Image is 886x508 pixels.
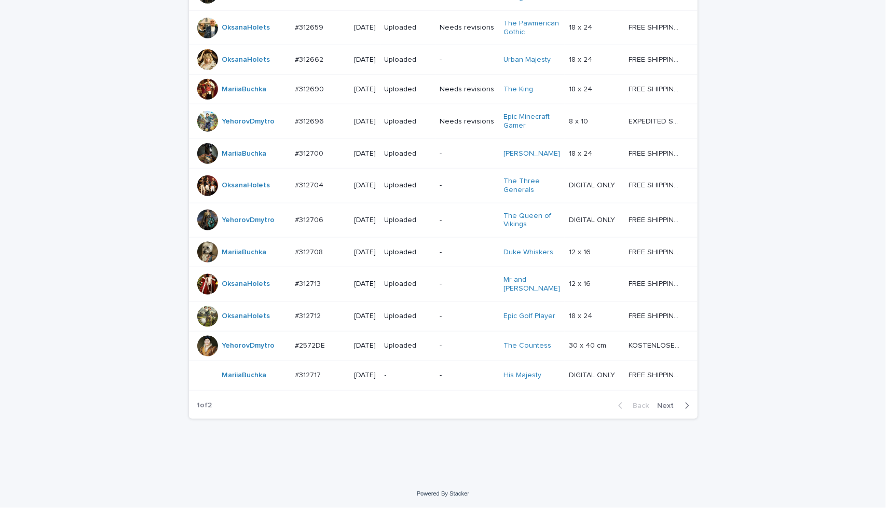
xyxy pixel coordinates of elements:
a: The Countess [503,341,551,350]
p: 18 x 24 [569,53,594,64]
p: [DATE] [355,216,376,225]
a: Powered By Stacker [417,490,469,497]
p: Uploaded [385,341,431,350]
a: MariiaBuchka [222,371,267,380]
p: [DATE] [355,117,376,126]
p: - [440,56,495,64]
p: Uploaded [385,216,431,225]
p: #312713 [295,278,323,289]
a: Mr and [PERSON_NAME] [503,276,561,293]
tr: OksanaHolets #312713#312713 [DATE]Uploaded-Mr and [PERSON_NAME] 12 x 1612 x 16 FREE SHIPPING - pr... [189,267,698,302]
a: YehorovDmytro [222,341,275,350]
p: - [440,371,495,380]
p: Uploaded [385,56,431,64]
p: Uploaded [385,181,431,190]
a: The King [503,85,533,94]
span: Back [627,402,649,409]
p: #312659 [295,21,326,32]
tr: OksanaHolets #312704#312704 [DATE]Uploaded-The Three Generals DIGITAL ONLYDIGITAL ONLY FREE SHIPP... [189,168,698,203]
a: The Pawmerican Gothic [503,19,561,37]
p: FREE SHIPPING - preview in 1-2 business days, after your approval delivery will take 5-10 b.d. [629,214,683,225]
p: [DATE] [355,341,376,350]
p: Uploaded [385,117,431,126]
a: OksanaHolets [222,312,270,321]
p: - [440,248,495,257]
p: - [440,341,495,350]
p: [DATE] [355,371,376,380]
p: #312708 [295,246,325,257]
button: Next [653,401,698,410]
tr: YehorovDmytro #312706#312706 [DATE]Uploaded-The Queen of Vikings DIGITAL ONLYDIGITAL ONLY FREE SH... [189,203,698,238]
p: Needs revisions [440,117,495,126]
p: DIGITAL ONLY [569,214,617,225]
tr: MariiaBuchka #312700#312700 [DATE]Uploaded-[PERSON_NAME] 18 x 2418 x 24 FREE SHIPPING - preview i... [189,139,698,168]
p: [DATE] [355,280,376,289]
p: [DATE] [355,248,376,257]
p: [DATE] [355,149,376,158]
p: 12 x 16 [569,246,593,257]
p: 8 x 10 [569,115,590,126]
p: FREE SHIPPING - preview in 1-2 business days, after your approval delivery will take 5-10 b.d. [629,278,683,289]
a: MariiaBuchka [222,149,267,158]
p: 18 x 24 [569,147,594,158]
a: Urban Majesty [503,56,551,64]
p: DIGITAL ONLY [569,179,617,190]
p: FREE SHIPPING - preview in 1-2 business days, after your approval delivery will take 5-10 b.d. [629,179,683,190]
a: Duke Whiskers [503,248,553,257]
p: Uploaded [385,312,431,321]
p: - [440,280,495,289]
tr: OksanaHolets #312662#312662 [DATE]Uploaded-Urban Majesty 18 x 2418 x 24 FREE SHIPPING - preview i... [189,45,698,75]
p: 1 of 2 [189,393,221,418]
tr: YehorovDmytro #2572DE#2572DE [DATE]Uploaded-The Countess 30 x 40 cm30 x 40 cm KOSTENLOSER VERSAND... [189,331,698,361]
p: 18 x 24 [569,83,594,94]
p: Uploaded [385,149,431,158]
a: YehorovDmytro [222,216,275,225]
p: #2572DE [295,339,328,350]
p: [DATE] [355,181,376,190]
a: [PERSON_NAME] [503,149,560,158]
p: FREE SHIPPING - preview in 1-2 business days, after your approval delivery will take 5-10 b.d. [629,21,683,32]
tr: MariiaBuchka #312708#312708 [DATE]Uploaded-Duke Whiskers 12 x 1612 x 16 FREE SHIPPING - preview i... [189,238,698,267]
p: Needs revisions [440,85,495,94]
p: - [440,149,495,158]
p: - [385,371,431,380]
p: [DATE] [355,85,376,94]
p: 18 x 24 [569,310,594,321]
tr: MariiaBuchka #312690#312690 [DATE]UploadedNeeds revisionsThe King 18 x 2418 x 24 FREE SHIPPING - ... [189,75,698,104]
button: Back [610,401,653,410]
span: Next [658,402,680,409]
p: #312662 [295,53,326,64]
p: DIGITAL ONLY [569,369,617,380]
p: - [440,216,495,225]
a: MariiaBuchka [222,85,267,94]
p: #312700 [295,147,326,158]
p: #312704 [295,179,326,190]
p: FREE SHIPPING - preview in 1-2 business days, after your approval delivery will take 5-10 b.d. [629,369,683,380]
a: Epic Minecraft Gamer [503,113,561,130]
a: OksanaHolets [222,23,270,32]
p: Uploaded [385,85,431,94]
p: #312696 [295,115,326,126]
p: #312690 [295,83,326,94]
p: FREE SHIPPING - preview in 1-2 business days, after your approval delivery will take 5-10 b.d. [629,246,683,257]
p: - [440,312,495,321]
tr: YehorovDmytro #312696#312696 [DATE]UploadedNeeds revisionsEpic Minecraft Gamer 8 x 108 x 10 EXPED... [189,104,698,139]
p: FREE SHIPPING - preview in 1-2 business days, after your approval delivery will take 5-10 b.d. [629,310,683,321]
p: #312717 [295,369,323,380]
p: [DATE] [355,312,376,321]
p: KOSTENLOSER VERSAND - Vorschau in 1-2 Werktagen, nach Genehmigung 10-12 Werktage Lieferung [629,339,683,350]
a: Epic Golf Player [503,312,555,321]
a: His Majesty [503,371,541,380]
p: Uploaded [385,23,431,32]
p: #312706 [295,214,326,225]
a: OksanaHolets [222,181,270,190]
p: FREE SHIPPING - preview in 1-2 business days, after your approval delivery will take 5-10 b.d. [629,83,683,94]
p: [DATE] [355,23,376,32]
p: Uploaded [385,248,431,257]
a: MariiaBuchka [222,248,267,257]
p: 12 x 16 [569,278,593,289]
tr: MariiaBuchka #312717#312717 [DATE]--His Majesty DIGITAL ONLYDIGITAL ONLY FREE SHIPPING - preview ... [189,361,698,390]
a: OksanaHolets [222,280,270,289]
a: The Three Generals [503,177,561,195]
p: FREE SHIPPING - preview in 1-2 business days, after your approval delivery will take 5-10 b.d. [629,53,683,64]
